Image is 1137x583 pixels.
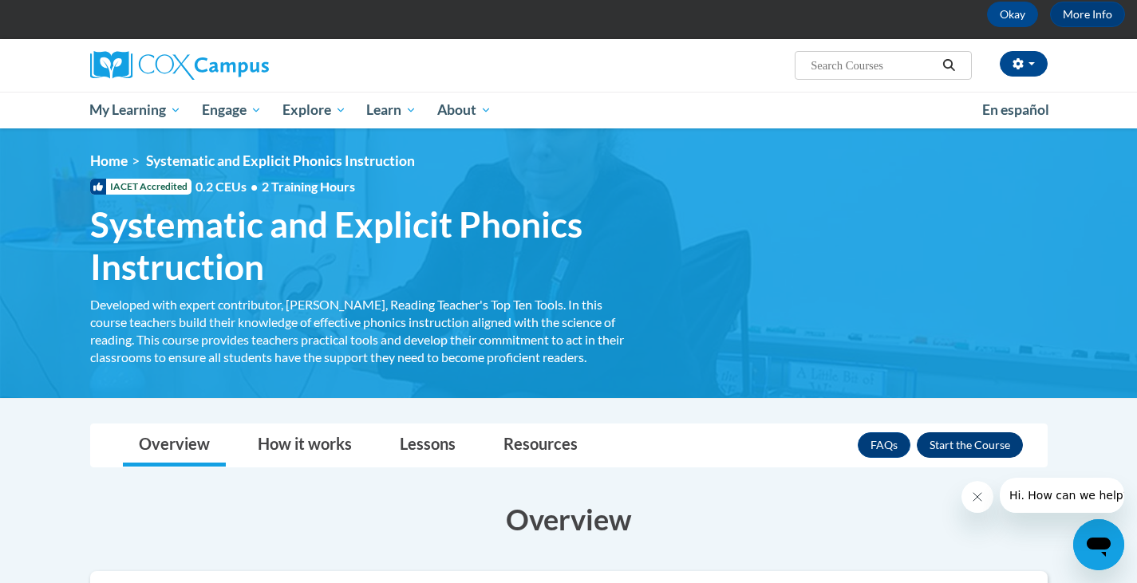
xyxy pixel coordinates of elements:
[90,499,1048,539] h3: Overview
[80,92,192,128] a: My Learning
[282,100,346,120] span: Explore
[982,101,1049,118] span: En español
[10,11,129,24] span: Hi. How can we help?
[961,481,993,513] iframe: Close message
[356,92,427,128] a: Learn
[90,51,393,80] a: Cox Campus
[89,100,181,120] span: My Learning
[251,179,258,194] span: •
[1000,478,1124,513] iframe: Message from company
[90,296,641,366] div: Developed with expert contributor, [PERSON_NAME], Reading Teacher's Top Ten Tools. In this course...
[202,100,262,120] span: Engage
[66,92,1072,128] div: Main menu
[262,179,355,194] span: 2 Training Hours
[90,179,191,195] span: IACET Accredited
[937,56,961,75] button: Search
[195,178,355,195] span: 0.2 CEUs
[90,152,128,169] a: Home
[366,100,417,120] span: Learn
[90,51,269,80] img: Cox Campus
[858,432,910,458] a: FAQs
[272,92,357,128] a: Explore
[987,2,1038,27] button: Okay
[972,93,1060,127] a: En español
[90,203,641,288] span: Systematic and Explicit Phonics Instruction
[1000,51,1048,77] button: Account Settings
[1073,519,1124,570] iframe: Button to launch messaging window
[242,424,368,467] a: How it works
[488,424,594,467] a: Resources
[191,92,272,128] a: Engage
[123,424,226,467] a: Overview
[437,100,492,120] span: About
[1050,2,1125,27] a: More Info
[809,56,937,75] input: Search Courses
[917,432,1023,458] button: Enroll
[427,92,502,128] a: About
[146,152,415,169] span: Systematic and Explicit Phonics Instruction
[384,424,472,467] a: Lessons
